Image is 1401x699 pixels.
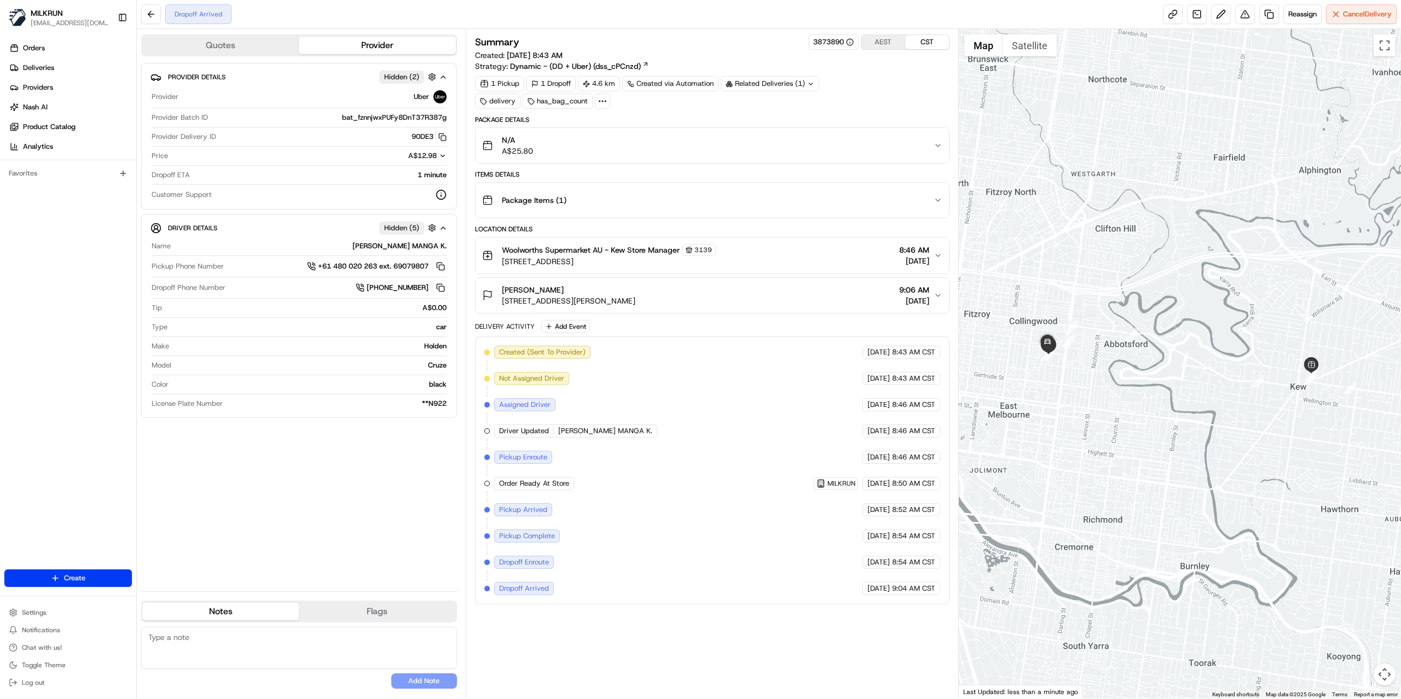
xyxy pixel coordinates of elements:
a: Created via Automation [622,76,719,91]
span: Pickup Phone Number [152,261,224,271]
span: 8:52 AM CST [892,505,935,515]
div: Cruze [176,360,447,370]
span: [DATE] [867,505,890,515]
span: Analytics [23,142,53,152]
span: [DATE] [899,255,929,266]
span: Customer Support [152,190,212,200]
span: Model [152,360,171,370]
a: Nash AI [4,98,136,116]
span: [DATE] [867,584,890,593]
div: Location Details [475,225,950,234]
span: Pickup Arrived [499,505,547,515]
button: Provider DetailsHidden (2) [150,68,448,86]
button: Driver DetailsHidden (5) [150,219,448,237]
a: Open this area in Google Maps (opens a new window) [962,684,998,698]
span: 8:46 AM [899,244,929,255]
button: Woolworths Supermarket AU - Kew Store Manager3139[STREET_ADDRESS]8:46 AM[DATE] [476,237,949,273]
button: MILKRUN [31,8,63,19]
div: Package Details [475,115,950,124]
div: delivery [475,94,520,109]
div: 9 [1062,335,1074,347]
img: uber-new-logo.jpeg [433,90,447,103]
span: Order Ready At Store [499,479,569,488]
span: Name [152,241,171,251]
button: Toggle Theme [4,657,132,673]
button: Show street map [964,34,1003,56]
button: Hidden (2) [379,70,439,84]
button: Notifications [4,622,132,638]
button: Map camera controls [1374,663,1396,685]
a: Product Catalog [4,118,136,136]
span: Map data ©2025 Google [1266,691,1325,697]
span: [DATE] [867,426,890,436]
span: Cancel Delivery [1343,9,1392,19]
div: 6 [1252,375,1264,387]
span: 9:06 AM [899,284,929,295]
span: [STREET_ADDRESS] [502,256,716,267]
div: black [173,380,447,389]
div: Items Details [475,170,950,179]
span: [DATE] [867,557,890,567]
div: 5 [1305,370,1317,382]
div: Strategy: [475,61,649,72]
span: Settings [22,608,47,617]
span: 8:54 AM CST [892,557,935,567]
button: Show satellite imagery [1003,34,1057,56]
span: Dropoff Phone Number [152,283,225,293]
span: Make [152,341,169,351]
span: Dropoff ETA [152,170,190,180]
span: Provider [152,92,178,102]
span: [STREET_ADDRESS][PERSON_NAME] [502,295,635,306]
button: Toggle fullscreen view [1374,34,1396,56]
span: Chat with us! [22,643,62,652]
span: A$25.80 [502,145,533,156]
button: CancelDelivery [1326,4,1397,24]
div: 1 minute [194,170,447,180]
span: 8:46 AM CST [892,426,935,436]
button: Reassign [1283,4,1322,24]
span: 3139 [694,246,712,254]
button: Settings [4,605,132,620]
span: Not Assigned Driver [499,374,564,383]
div: 1 Dropoff [526,76,576,91]
button: 3873890 [813,37,854,47]
button: [PERSON_NAME][STREET_ADDRESS][PERSON_NAME]9:06 AM[DATE] [476,278,949,313]
span: Created: [475,50,563,61]
span: Notifications [22,626,60,634]
button: Flags [299,603,455,620]
img: MILKRUN [9,9,26,26]
span: 8:54 AM CST [892,531,935,541]
span: 8:46 AM CST [892,452,935,462]
span: 8:46 AM CST [892,400,935,410]
div: Last Updated: less than a minute ago [959,685,1083,698]
button: 90DE3 [412,132,447,142]
div: has_bag_count [523,94,593,109]
button: Create [4,569,132,587]
a: Terms [1332,691,1347,697]
div: 7 [1127,328,1139,340]
span: Color [152,380,169,389]
span: [PERSON_NAME] [502,284,564,295]
span: [DATE] 8:43 AM [507,50,563,60]
span: Uber [414,92,429,102]
a: Orders [4,39,136,57]
a: Report a map error [1354,691,1398,697]
button: Keyboard shortcuts [1212,691,1259,698]
button: Quotes [142,37,299,54]
button: [EMAIL_ADDRESS][DOMAIN_NAME] [31,19,109,27]
span: Orders [23,43,45,53]
span: Package Items ( 1 ) [502,195,566,206]
span: 8:43 AM CST [892,347,935,357]
span: +61 480 020 263 ext. 69079807 [318,261,429,271]
span: A$12.98 [408,151,437,160]
span: Provider Batch ID [152,113,208,123]
span: 9:04 AM CST [892,584,935,593]
div: car [172,322,447,332]
div: Delivery Activity [475,322,535,331]
button: Package Items (1) [476,183,949,218]
span: MILKRUN [827,479,855,488]
img: Google [962,684,998,698]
